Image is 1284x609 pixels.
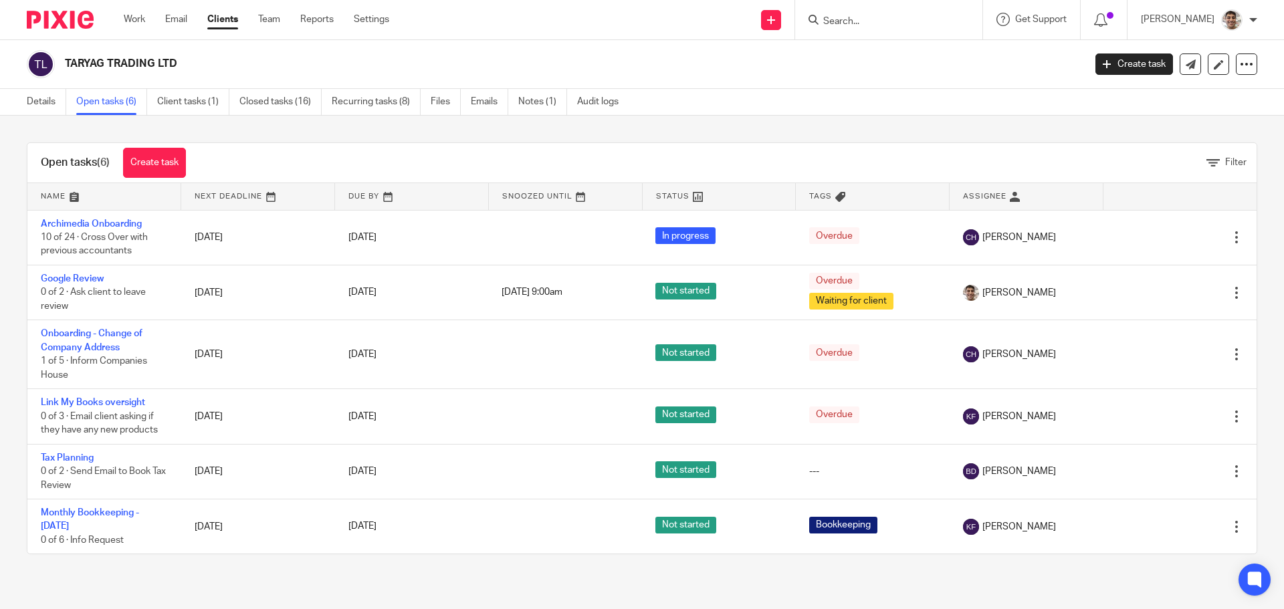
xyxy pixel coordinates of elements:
span: Not started [655,406,716,423]
a: Work [124,13,145,26]
span: [DATE] [348,522,377,531]
span: [DATE] [348,233,377,242]
h2: TARYAG TRADING LTD [65,57,873,71]
p: [PERSON_NAME] [1141,13,1214,26]
a: Reports [300,13,334,26]
a: Client tasks (1) [157,89,229,115]
img: svg%3E [963,463,979,479]
span: [DATE] [348,467,377,476]
span: Bookkeeping [809,517,877,533]
span: Overdue [809,273,859,289]
a: Details [27,89,66,115]
span: In progress [655,227,716,244]
span: [DATE] [348,350,377,359]
a: Open tasks (6) [76,89,147,115]
a: Create task [1095,53,1173,75]
a: Create task [123,148,186,178]
span: Filter [1225,158,1247,167]
h1: Open tasks [41,156,110,170]
img: svg%3E [963,408,979,424]
a: Files [431,89,461,115]
img: Pixie [27,11,94,29]
a: Google Review [41,274,104,283]
span: [DATE] [348,288,377,297]
a: Settings [354,13,389,26]
td: [DATE] [181,320,335,389]
span: Not started [655,461,716,478]
a: Tax Planning [41,453,94,463]
img: svg%3E [963,229,979,245]
img: PXL_20240409_141816916.jpg [1221,9,1243,31]
span: 0 of 6 · Info Request [41,535,124,545]
span: [PERSON_NAME] [982,286,1056,299]
a: Link My Books oversight [41,398,145,407]
span: (6) [97,157,110,168]
span: Status [656,193,689,200]
td: [DATE] [181,389,335,444]
span: Get Support [1015,15,1067,24]
span: [DATE] [348,412,377,421]
img: svg%3E [963,346,979,362]
a: Notes (1) [518,89,567,115]
span: 0 of 3 · Email client asking if they have any new products [41,412,158,435]
a: Clients [207,13,238,26]
span: [PERSON_NAME] [982,465,1056,478]
span: [PERSON_NAME] [982,348,1056,361]
td: [DATE] [181,210,335,265]
span: Overdue [809,227,859,244]
a: Emails [471,89,508,115]
a: Closed tasks (16) [239,89,322,115]
a: Archimedia Onboarding [41,219,142,229]
span: 1 of 5 · Inform Companies House [41,356,147,380]
span: 10 of 24 · Cross Over with previous accountants [41,233,148,256]
span: Overdue [809,406,859,423]
span: [DATE] 9:00am [502,288,562,297]
span: Tags [809,193,832,200]
td: [DATE] [181,444,335,499]
img: PXL_20240409_141816916.jpg [963,285,979,301]
span: [PERSON_NAME] [982,410,1056,423]
a: Onboarding - Change of Company Address [41,329,142,352]
span: Not started [655,283,716,299]
a: Recurring tasks (8) [332,89,421,115]
img: svg%3E [27,50,55,78]
span: 0 of 2 · Ask client to leave review [41,288,146,312]
span: 0 of 2 · Send Email to Book Tax Review [41,467,166,490]
span: Snoozed Until [502,193,572,200]
span: [PERSON_NAME] [982,520,1056,533]
a: Team [258,13,280,26]
td: [DATE] [181,265,335,320]
div: --- [809,465,936,478]
span: Waiting for client [809,293,893,310]
td: [DATE] [181,499,335,554]
a: Monthly Bookkeeping - [DATE] [41,508,139,531]
input: Search [822,16,942,28]
span: Overdue [809,344,859,361]
a: Email [165,13,187,26]
span: [PERSON_NAME] [982,231,1056,244]
span: Not started [655,344,716,361]
img: svg%3E [963,519,979,535]
a: Audit logs [577,89,629,115]
span: Not started [655,517,716,533]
